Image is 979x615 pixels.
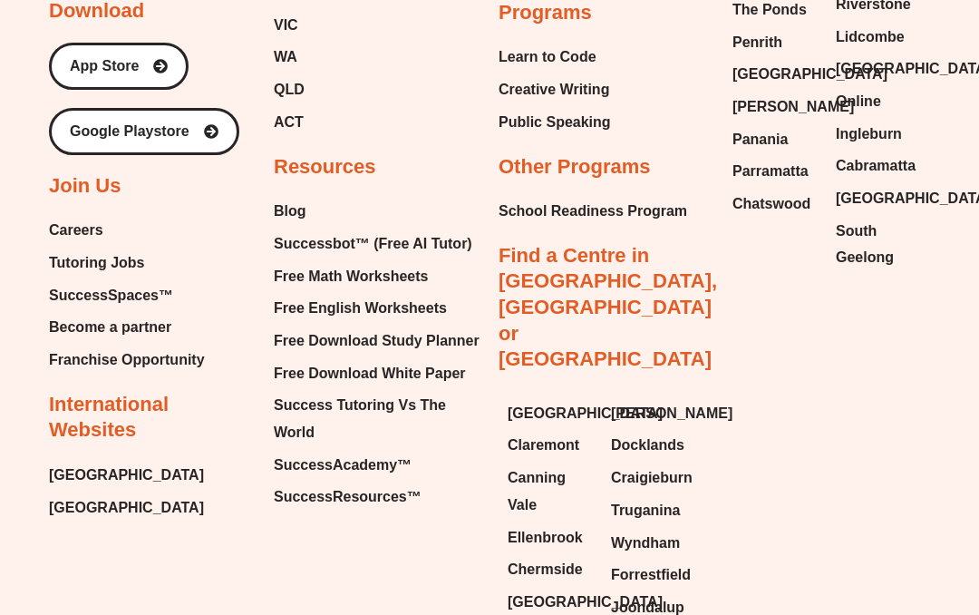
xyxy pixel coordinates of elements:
a: Free Download Study Planner [274,327,480,355]
a: School Readiness Program [499,198,687,225]
a: Chatswood [732,190,818,218]
span: Learn to Code [499,44,596,71]
h2: Resources [274,154,376,181]
a: [GEOGRAPHIC_DATA] [732,61,818,88]
a: Public Speaking [499,109,611,136]
a: [GEOGRAPHIC_DATA] [49,494,204,522]
a: [GEOGRAPHIC_DATA] [836,55,921,83]
a: Craigieburn [611,464,696,492]
span: WA [274,44,297,71]
a: Successbot™ (Free AI Tutor) [274,230,480,258]
a: [GEOGRAPHIC_DATA] [49,462,204,489]
a: Become a partner [49,314,205,341]
a: [GEOGRAPHIC_DATA] [508,400,593,427]
a: Ingleburn [836,121,921,148]
span: [PERSON_NAME] [611,400,732,427]
span: Careers [49,217,103,244]
span: [PERSON_NAME] [732,93,854,121]
a: WA [274,44,429,71]
span: Creative Writing [499,76,609,103]
span: Craigieburn [611,464,693,492]
span: Ellenbrook [508,524,583,552]
span: SuccessAcademy™ [274,452,412,479]
span: Docklands [611,432,684,459]
span: Panania [732,126,788,153]
span: Free English Worksheets [274,295,447,322]
span: Free Math Worksheets [274,263,428,290]
a: Careers [49,217,205,244]
span: Online [836,88,881,115]
a: Parramatta [732,158,818,185]
span: Forrestfield [611,561,691,589]
a: Tutoring Jobs [49,249,205,277]
a: Forrestfield [611,561,696,589]
a: Find a Centre in [GEOGRAPHIC_DATA], [GEOGRAPHIC_DATA] or [GEOGRAPHIC_DATA] [499,244,717,370]
a: Learn to Code [499,44,611,71]
a: Ellenbrook [508,524,593,552]
a: Lidcombe [836,24,921,51]
a: Blog [274,198,480,225]
span: SuccessResources™ [274,483,422,511]
h2: Other Programs [499,154,651,181]
a: Wyndham [611,530,696,557]
a: [GEOGRAPHIC_DATA] [836,185,921,212]
a: Creative Writing [499,76,611,103]
span: Chermside [508,556,583,583]
span: Successbot™ (Free AI Tutor) [274,230,472,258]
a: Chermside [508,556,593,583]
span: Truganina [611,497,680,524]
a: Franchise Opportunity [49,347,205,374]
span: [GEOGRAPHIC_DATA] [732,61,887,88]
span: Tutoring Jobs [49,249,144,277]
a: SuccessSpaces™ [49,282,205,309]
span: Free Download White Paper [274,360,466,387]
span: Parramatta [732,158,809,185]
span: Blog [274,198,306,225]
span: Chatswood [732,190,810,218]
span: Wyndham [611,530,680,557]
span: Ingleburn [836,121,902,148]
a: SuccessResources™ [274,483,480,511]
a: Online [836,88,921,115]
span: Claremont [508,432,579,459]
a: South Geelong [836,218,921,271]
a: Canning Vale [508,464,593,518]
span: App Store [70,59,139,73]
a: Penrith [732,29,818,56]
span: Cabramatta [836,152,916,180]
a: SuccessAcademy™ [274,452,480,479]
span: Become a partner [49,314,171,341]
a: Google Playstore [49,108,239,155]
a: Docklands [611,432,696,459]
span: VIC [274,12,298,39]
h2: International Websites [49,392,256,444]
span: Free Download Study Planner [274,327,480,355]
span: QLD [274,76,305,103]
a: Success Tutoring Vs The World [274,392,480,445]
a: ACT [274,109,429,136]
span: [GEOGRAPHIC_DATA] [508,400,663,427]
a: Panania [732,126,818,153]
a: App Store [49,43,189,90]
a: [PERSON_NAME] [732,93,818,121]
a: Free English Worksheets [274,295,480,322]
iframe: Chat Widget [888,528,979,615]
h2: Join Us [49,173,121,200]
a: Free Math Worksheets [274,263,480,290]
span: Lidcombe [836,24,905,51]
a: Cabramatta [836,152,921,180]
span: Penrith [732,29,782,56]
a: QLD [274,76,429,103]
a: Claremont [508,432,593,459]
a: [PERSON_NAME] [611,400,696,427]
span: Google Playstore [70,124,189,139]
